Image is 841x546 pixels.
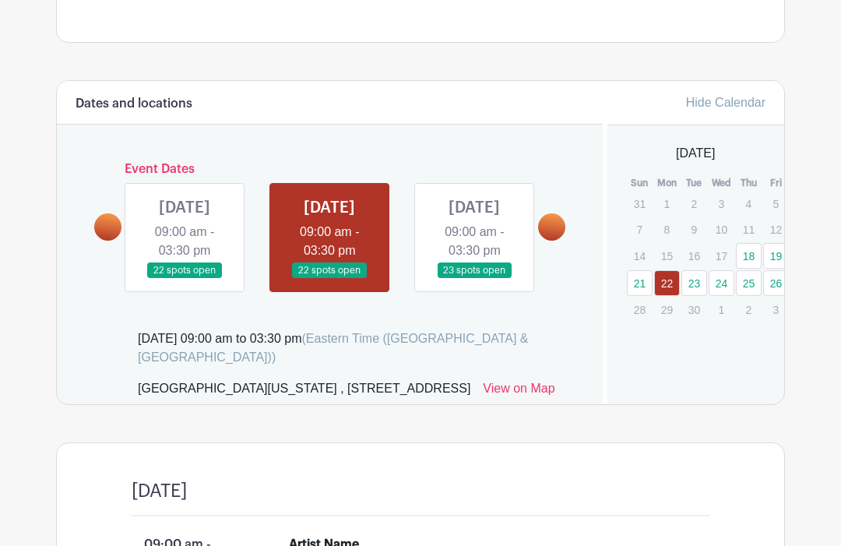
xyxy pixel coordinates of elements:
p: 2 [681,192,707,216]
a: 24 [709,270,734,296]
a: 21 [627,270,653,296]
p: 14 [627,244,653,268]
p: 4 [736,192,762,216]
h6: Event Dates [121,162,538,177]
th: Tue [681,175,708,191]
a: Hide Calendar [686,96,765,109]
a: 19 [763,243,789,269]
a: 25 [736,270,762,296]
span: [DATE] [676,144,715,163]
th: Thu [735,175,762,191]
p: 16 [681,244,707,268]
div: [GEOGRAPHIC_DATA][US_STATE] , [STREET_ADDRESS] [138,379,470,404]
a: 23 [681,270,707,296]
p: 10 [709,217,734,241]
a: 22 [654,270,680,296]
th: Wed [708,175,735,191]
p: 2 [736,298,762,322]
p: 15 [654,244,680,268]
div: [DATE] 09:00 am to 03:30 pm [138,329,584,367]
p: 5 [763,192,789,216]
a: 18 [736,243,762,269]
p: 3 [709,192,734,216]
h6: Dates and locations [76,97,192,111]
p: 28 [627,298,653,322]
p: 1 [709,298,734,322]
p: 17 [709,244,734,268]
p: 29 [654,298,680,322]
span: (Eastern Time ([GEOGRAPHIC_DATA] & [GEOGRAPHIC_DATA])) [138,332,529,364]
a: 26 [763,270,789,296]
th: Sun [626,175,653,191]
th: Mon [653,175,681,191]
th: Fri [762,175,790,191]
p: 30 [681,298,707,322]
p: 11 [736,217,762,241]
p: 7 [627,217,653,241]
p: 9 [681,217,707,241]
h4: [DATE] [132,481,187,502]
p: 8 [654,217,680,241]
p: 3 [763,298,789,322]
p: 31 [627,192,653,216]
p: 1 [654,192,680,216]
a: View on Map [483,379,554,404]
p: 12 [763,217,789,241]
